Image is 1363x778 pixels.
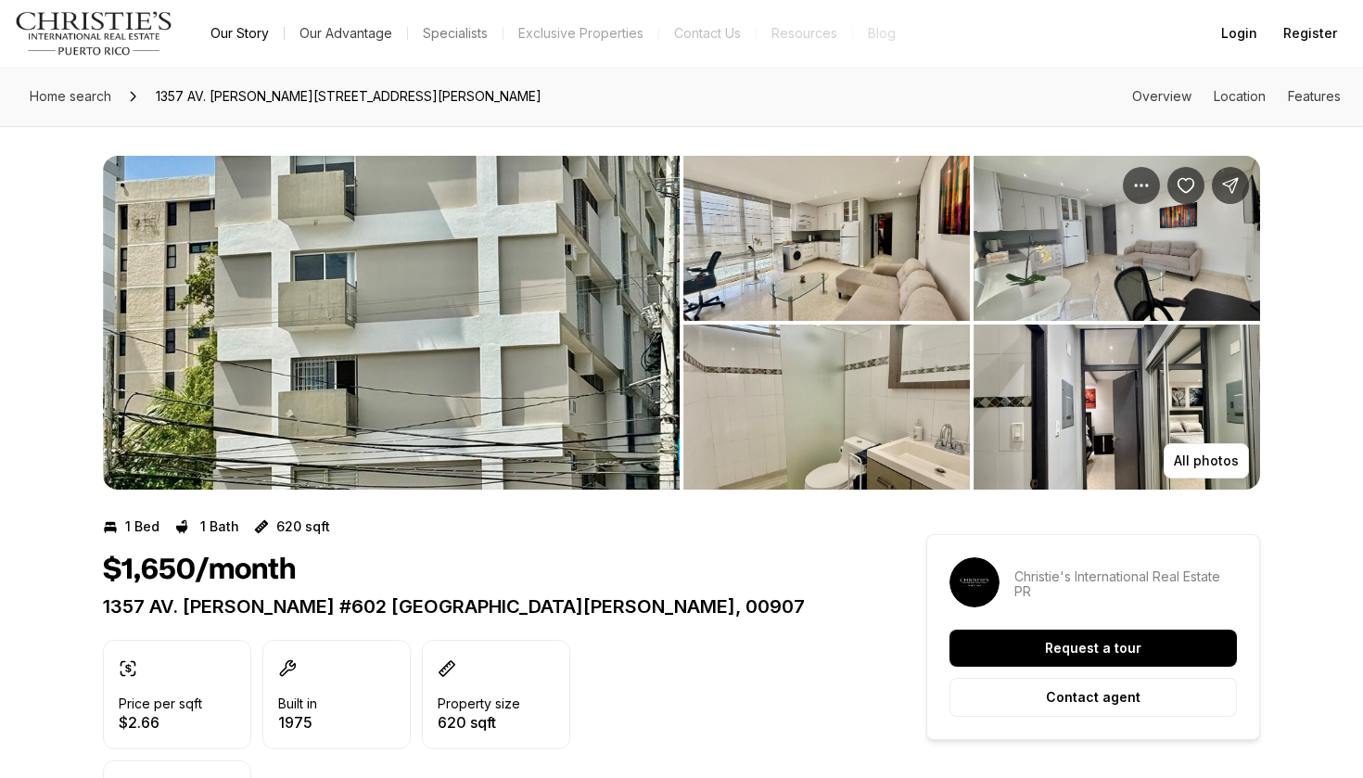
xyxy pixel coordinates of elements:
p: 1 Bed [125,519,159,534]
p: 1975 [278,715,317,730]
a: Our Story [196,20,284,46]
span: Home search [30,88,111,104]
button: Contact Us [659,20,756,46]
h1: $1,650/month [103,553,296,588]
p: 1357 AV. [PERSON_NAME] #602 [GEOGRAPHIC_DATA][PERSON_NAME], 00907 [103,595,860,618]
button: View image gallery [974,156,1260,321]
nav: Page section menu [1132,89,1341,104]
a: Exclusive Properties [503,20,658,46]
button: Save Property: 1357 AV. WILSON #602 [1167,167,1204,204]
button: Register [1272,15,1348,52]
button: Request a tour [949,630,1237,667]
a: Our Advantage [285,20,407,46]
button: All photos [1164,443,1249,478]
button: Share Property: 1357 AV. WILSON #602 [1212,167,1249,204]
button: Login [1210,15,1268,52]
p: Request a tour [1045,641,1141,656]
p: 620 sqft [276,519,330,534]
a: Skip to: Overview [1132,88,1191,104]
a: Home search [22,82,119,111]
p: Property size [438,696,520,711]
img: logo [15,11,173,56]
a: Skip to: Features [1288,88,1341,104]
p: 620 sqft [438,715,520,730]
button: Property options [1123,167,1160,204]
p: 1 Bath [200,519,239,534]
li: 2 of 4 [683,156,1260,490]
p: Contact agent [1046,690,1140,705]
li: 1 of 4 [103,156,680,490]
p: $2.66 [119,715,202,730]
button: View image gallery [683,325,970,490]
button: View image gallery [683,156,970,321]
a: Blog [853,20,911,46]
a: Skip to: Location [1214,88,1266,104]
span: 1357 AV. [PERSON_NAME][STREET_ADDRESS][PERSON_NAME] [148,82,549,111]
button: Contact agent [949,678,1237,717]
p: All photos [1174,453,1239,468]
p: Christie's International Real Estate PR [1014,569,1237,599]
button: View image gallery [974,325,1260,490]
div: Listing Photos [103,156,1260,490]
button: View image gallery [103,156,680,490]
p: Price per sqft [119,696,202,711]
a: Specialists [408,20,503,46]
p: Built in [278,696,317,711]
span: Login [1221,26,1257,41]
a: Resources [757,20,852,46]
span: Register [1283,26,1337,41]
